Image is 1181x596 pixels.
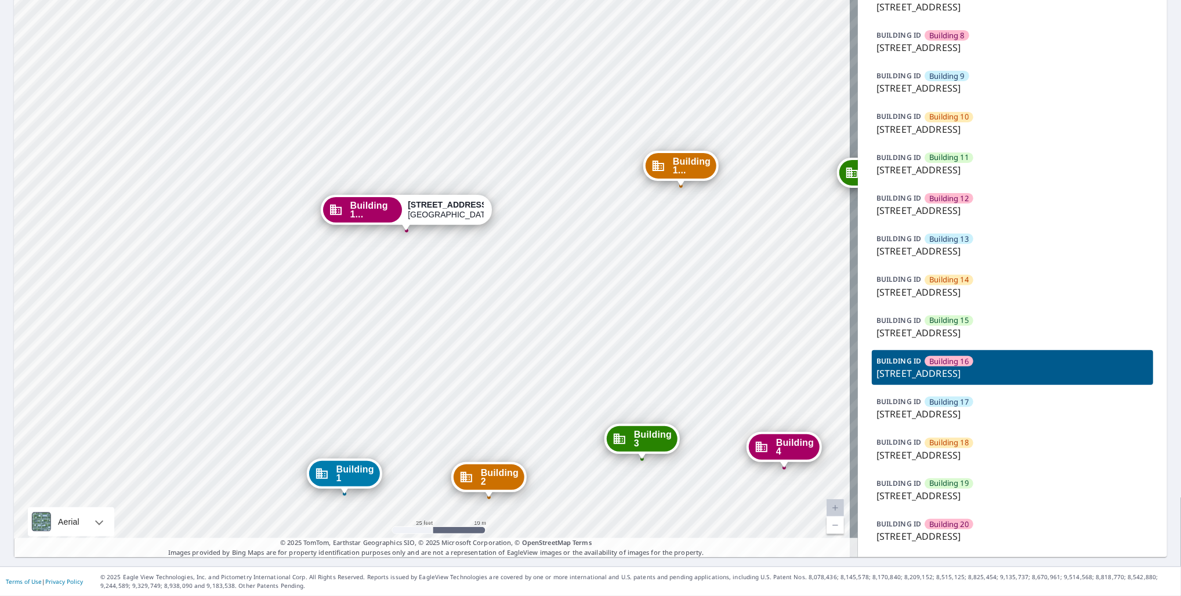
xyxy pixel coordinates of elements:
[876,437,921,447] p: BUILDING ID
[280,538,592,548] span: © 2025 TomTom, Earthstar Geographics SIO, © 2025 Microsoft Corporation, ©
[747,432,822,468] div: Dropped pin, building Building 4, Commercial property, 1152 Chelsea Drive Lake Zurich, IL 60047
[929,437,969,448] span: Building 18
[876,315,921,325] p: BUILDING ID
[876,193,921,203] p: BUILDING ID
[876,448,1149,462] p: [STREET_ADDRESS]
[876,30,921,40] p: BUILDING ID
[876,122,1149,136] p: [STREET_ADDRESS]
[451,462,527,498] div: Dropped pin, building Building 2, Commercial property, 1152 Chelsea Drive Lake Zurich, IL 60047
[876,41,1149,54] p: [STREET_ADDRESS]
[876,407,1149,421] p: [STREET_ADDRESS]
[28,507,114,536] div: Aerial
[876,366,1149,380] p: [STREET_ADDRESS]
[929,356,969,367] span: Building 16
[876,529,1149,543] p: [STREET_ADDRESS]
[14,538,858,557] p: Images provided by Bing Maps are for property identification purposes only and are not a represen...
[876,203,1149,217] p: [STREET_ADDRESS]
[876,285,1149,299] p: [STREET_ADDRESS]
[929,478,969,489] span: Building 19
[604,424,680,460] div: Dropped pin, building Building 3, Commercial property, 1152 Chelsea Drive Lake Zurich, IL 60047
[876,274,921,284] p: BUILDING ID
[837,158,912,194] div: Dropped pin, building Building 15, Commercial property, 1152 Chelsea Drive Lake Zurich, IL 60047
[929,30,965,41] span: Building 8
[321,195,492,231] div: Dropped pin, building Building 16, Commercial property, 1152 Chelsea Drive Lake Zurich, IL 60047
[408,200,484,220] div: [GEOGRAPHIC_DATA]
[929,519,969,530] span: Building 20
[876,111,921,121] p: BUILDING ID
[929,111,969,122] span: Building 10
[929,397,969,408] span: Building 17
[929,274,969,285] span: Building 14
[929,234,969,245] span: Building 13
[827,517,844,534] a: Current Level 20, Zoom Out
[929,315,969,326] span: Building 15
[876,326,1149,340] p: [STREET_ADDRESS]
[336,465,374,482] span: Building 1
[100,573,1175,590] p: © 2025 Eagle View Technologies, Inc. and Pictometry International Corp. All Rights Reserved. Repo...
[827,499,844,517] a: Current Level 20, Zoom In Disabled
[876,234,921,244] p: BUILDING ID
[6,577,42,586] a: Terms of Use
[573,538,592,547] a: Terms
[876,244,1149,258] p: [STREET_ADDRESS]
[876,519,921,529] p: BUILDING ID
[643,151,719,187] div: Dropped pin, building Building 14, Commercial property, 1152 Chelsea Drive Lake Zurich, IL 60047
[929,193,969,204] span: Building 12
[350,201,397,219] span: Building 1...
[876,71,921,81] p: BUILDING ID
[45,577,83,586] a: Privacy Policy
[876,152,921,162] p: BUILDING ID
[876,478,921,488] p: BUILDING ID
[876,356,921,366] p: BUILDING ID
[929,71,965,82] span: Building 9
[929,152,969,163] span: Building 11
[481,468,519,486] span: Building 2
[876,397,921,406] p: BUILDING ID
[522,538,571,547] a: OpenStreetMap
[876,489,1149,503] p: [STREET_ADDRESS]
[876,163,1149,177] p: [STREET_ADDRESS]
[6,578,83,585] p: |
[408,200,490,209] strong: [STREET_ADDRESS]
[776,438,814,456] span: Building 4
[634,430,672,448] span: Building 3
[55,507,83,536] div: Aerial
[673,157,711,175] span: Building 1...
[307,459,382,495] div: Dropped pin, building Building 1, Commercial property, 1152 Chelsea Drive Lake Zurich, IL 60047
[876,81,1149,95] p: [STREET_ADDRESS]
